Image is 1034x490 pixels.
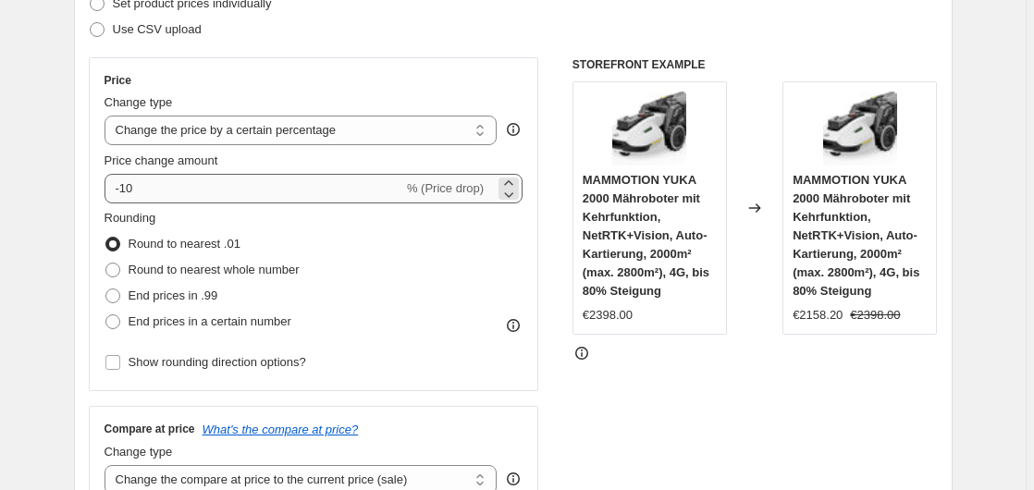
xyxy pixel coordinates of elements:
span: End prices in a certain number [129,314,291,328]
h3: Compare at price [105,422,195,436]
span: Show rounding direction options? [129,355,306,369]
span: Round to nearest whole number [129,263,300,276]
span: MAMMOTION YUKA 2000 Mähroboter mit Kehrfunktion, NetRTK+Vision, Auto-Kartierung, 2000m² (max. 280... [793,173,919,298]
span: Round to nearest .01 [129,237,240,251]
span: Change type [105,95,173,109]
div: help [504,120,523,139]
span: % (Price drop) [407,181,484,195]
span: MAMMOTION YUKA 2000 Mähroboter mit Kehrfunktion, NetRTK+Vision, Auto-Kartierung, 2000m² (max. 280... [583,173,709,298]
h6: STOREFRONT EXAMPLE [572,57,938,72]
h3: Price [105,73,131,88]
img: 61Mdcis6xpL._AC_SL1500_80x.jpg [823,92,897,165]
span: End prices in .99 [129,288,218,302]
input: -15 [105,174,403,203]
span: Price change amount [105,153,218,167]
img: 61Mdcis6xpL._AC_SL1500_80x.jpg [612,92,686,165]
div: €2158.20 [793,306,843,325]
span: Rounding [105,211,156,225]
span: Change type [105,445,173,459]
div: help [504,470,523,488]
strike: €2398.00 [850,306,900,325]
div: €2398.00 [583,306,633,325]
button: What's the compare at price? [203,423,359,436]
span: Use CSV upload [113,22,202,36]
